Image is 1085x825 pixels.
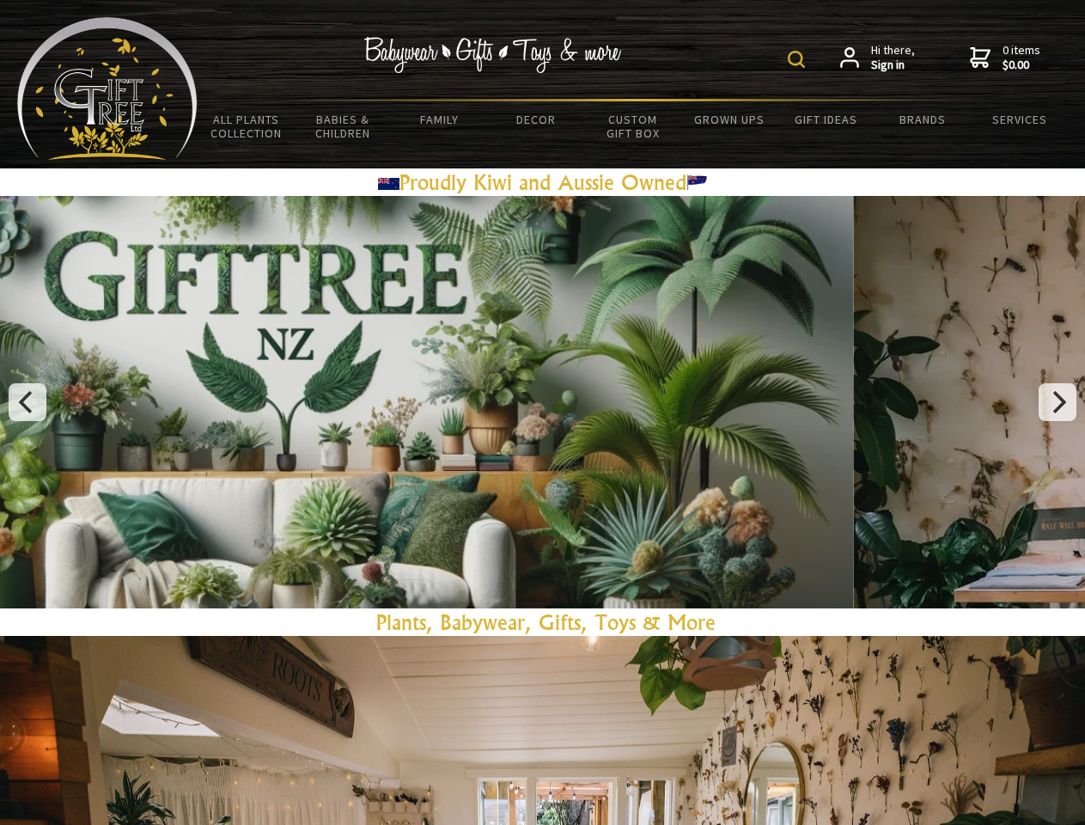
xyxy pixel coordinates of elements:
a: Gift Ideas [777,101,875,137]
a: Plants, Babywear, Gifts, Toys & Mor [376,609,705,635]
a: Brands [875,101,972,137]
a: Custom Gift Box [584,101,681,151]
img: product search [788,51,805,68]
button: Previous [9,383,46,421]
a: Babies & Children [295,101,392,151]
a: Decor [488,101,585,137]
strong: Sign in [871,58,915,73]
img: Babyware - Gifts - Toys and more... [17,17,198,160]
a: Family [391,101,488,137]
a: Grown Ups [681,101,778,137]
button: Next [1039,383,1076,421]
strong: $0.00 [1003,58,1040,73]
span: 0 items [1003,42,1040,73]
a: Proudly Kiwi and Aussie Owned [378,169,708,195]
img: Babywear - Gifts - Toys & more [364,37,622,73]
span: Hi there, [871,43,915,73]
a: 0 items$0.00 [970,43,1040,73]
a: All Plants Collection [198,101,295,151]
a: Hi there,Sign in [840,43,915,73]
a: Services [972,101,1069,137]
